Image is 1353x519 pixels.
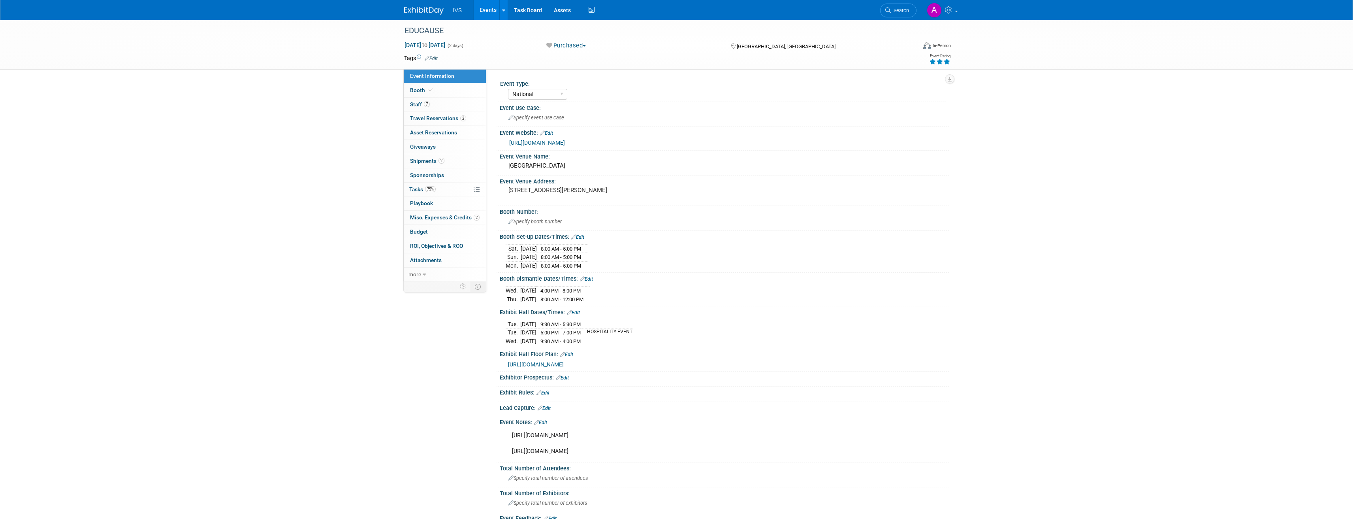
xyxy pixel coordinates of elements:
[580,276,593,282] a: Edit
[506,244,521,253] td: Sat.
[409,186,436,193] span: Tasks
[500,387,949,397] div: Exhibit Rules:
[447,43,463,48] span: (2 days)
[410,129,457,136] span: Asset Reservations
[521,253,537,262] td: [DATE]
[429,88,433,92] i: Booth reservation complete
[410,214,480,221] span: Misc. Expenses & Credits
[541,263,581,269] span: 8:00 AM - 5:00 PM
[536,390,549,396] a: Edit
[404,83,486,97] a: Booth
[453,7,462,13] span: IVS
[404,54,438,62] td: Tags
[404,98,486,111] a: Staff7
[500,487,949,497] div: Total Number of Exhibitors:
[509,140,565,146] a: [URL][DOMAIN_NAME]
[521,244,537,253] td: [DATE]
[500,206,949,216] div: Booth Number:
[506,286,520,295] td: Wed.
[582,328,632,337] td: HOSPITALITY EVENT
[404,196,486,210] a: Playbook
[506,320,520,328] td: Tue.
[506,337,520,345] td: Wed.
[508,115,564,121] span: Specify event use case
[500,416,949,427] div: Event Notes:
[408,271,421,277] span: more
[470,281,486,292] td: Toggle Event Tabs
[404,42,446,49] span: [DATE] [DATE]
[891,8,909,13] span: Search
[521,261,537,270] td: [DATE]
[540,321,581,327] span: 9:30 AM - 5:30 PM
[424,101,430,107] span: 7
[404,183,486,196] a: Tasks75%
[410,101,430,108] span: Staff
[404,154,486,168] a: Shipments2
[404,168,486,182] a: Sponsorships
[508,475,588,481] span: Specify total number of attendees
[571,234,584,240] a: Edit
[500,231,949,241] div: Booth Set-up Dates/Times:
[560,352,573,357] a: Edit
[425,186,436,192] span: 75%
[500,462,949,472] div: Total Number of Attendees:
[410,143,436,150] span: Giveaways
[541,246,581,252] span: 8:00 AM - 5:00 PM
[737,43,836,49] span: [GEOGRAPHIC_DATA], [GEOGRAPHIC_DATA]
[540,130,553,136] a: Edit
[538,406,551,411] a: Edit
[567,310,580,315] a: Edit
[500,273,949,283] div: Booth Dismantle Dates/Times:
[520,337,536,345] td: [DATE]
[506,328,520,337] td: Tue.
[500,306,949,317] div: Exhibit Hall Dates/Times:
[520,286,536,295] td: [DATE]
[544,42,589,50] button: Purchased
[927,3,942,18] img: Aaron Lentscher
[520,320,536,328] td: [DATE]
[508,361,564,368] a: [URL][DOMAIN_NAME]
[500,151,949,160] div: Event Venue Name:
[404,7,444,15] img: ExhibitDay
[460,115,466,121] span: 2
[404,111,486,125] a: Travel Reservations2
[506,295,520,303] td: Thu.
[880,4,916,17] a: Search
[410,73,454,79] span: Event Information
[534,420,547,425] a: Edit
[500,176,949,185] div: Event Venue Address:
[402,24,905,38] div: EDUCAUSE
[404,140,486,154] a: Giveaways
[500,127,949,137] div: Event Website:
[540,296,583,302] span: 8:00 AM - 12:00 PM
[929,54,950,58] div: Event Rating
[508,219,562,225] span: Specify booth number
[410,200,433,206] span: Playbook
[425,56,438,61] a: Edit
[410,115,466,121] span: Travel Reservations
[421,42,429,48] span: to
[410,172,444,178] span: Sponsorships
[500,402,949,412] div: Lead Capture:
[520,328,536,337] td: [DATE]
[506,428,862,459] div: [URL][DOMAIN_NAME] [URL][DOMAIN_NAME]
[540,330,581,336] span: 5:00 PM - 7:00 PM
[520,295,536,303] td: [DATE]
[923,42,931,49] img: Format-Inperson.png
[404,225,486,239] a: Budget
[410,158,444,164] span: Shipments
[506,261,521,270] td: Mon.
[508,187,678,194] pre: [STREET_ADDRESS][PERSON_NAME]
[404,211,486,225] a: Misc. Expenses & Credits2
[540,338,581,344] span: 9:30 AM - 4:00 PM
[410,243,463,249] span: ROI, Objectives & ROO
[508,500,587,506] span: Specify total number of exhibitors
[541,254,581,260] span: 8:00 AM - 5:00 PM
[404,126,486,140] a: Asset Reservations
[456,281,470,292] td: Personalize Event Tab Strip
[540,288,581,294] span: 4:00 PM - 8:00 PM
[932,43,951,49] div: In-Person
[500,372,949,382] div: Exhibitor Prospectus:
[438,158,444,164] span: 2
